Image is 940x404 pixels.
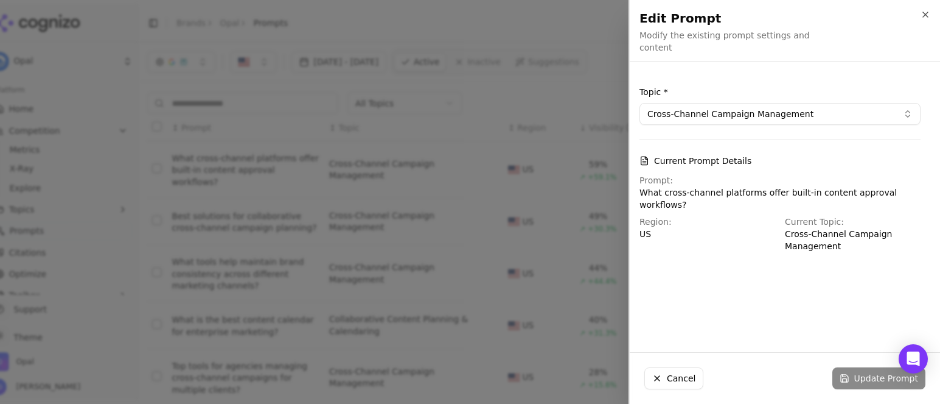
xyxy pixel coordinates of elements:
h4: Current Prompt Details [639,155,921,167]
p: Cross-Channel Campaign Management [785,228,921,252]
label: Topic * [639,86,921,98]
span: Prompt: [639,175,673,185]
span: Region: [639,217,672,227]
button: Cancel [644,367,703,389]
h2: Edit Prompt [639,10,930,27]
p: Modify the existing prompt settings and content [639,29,835,54]
span: Current Topic: [785,217,844,227]
p: What cross-channel platforms offer built-in content approval workflows? [639,186,921,211]
button: Cross-Channel Campaign Management [639,103,921,125]
p: US [639,228,775,240]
